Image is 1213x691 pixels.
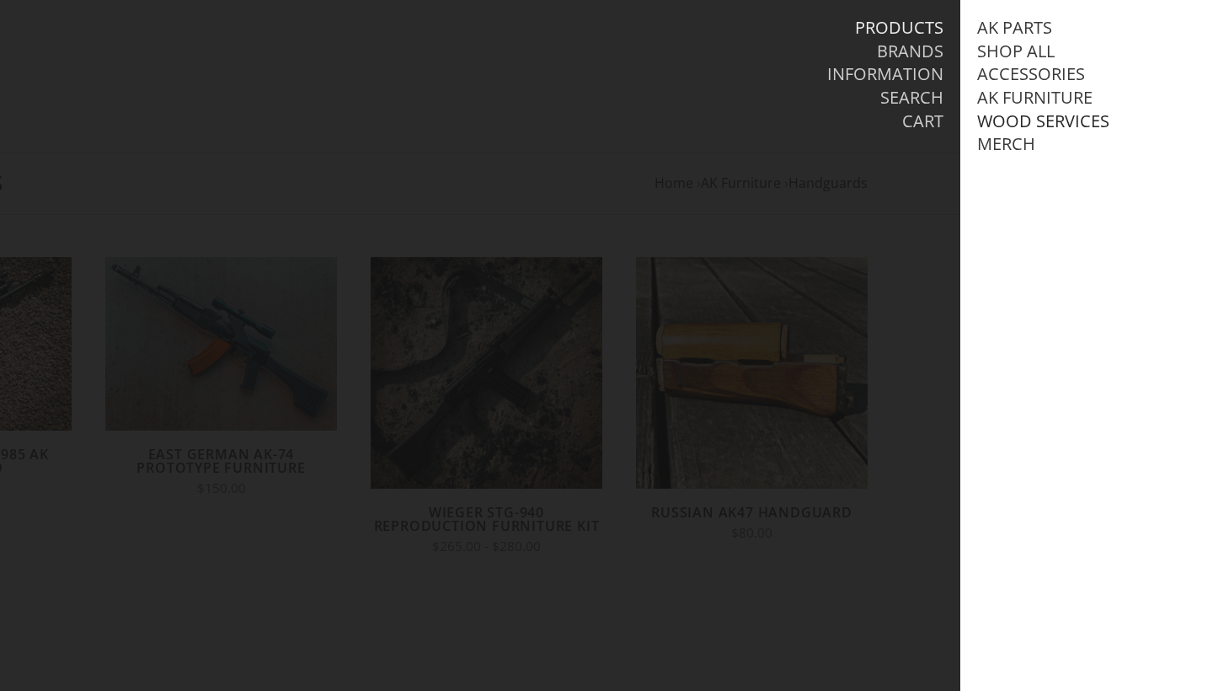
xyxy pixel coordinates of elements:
a: Search [880,87,943,109]
a: Accessories [977,63,1085,85]
a: AK Parts [977,17,1052,39]
a: Wood Services [977,110,1109,132]
a: Products [855,17,943,39]
a: Cart [902,110,943,132]
a: Brands [877,40,943,62]
a: Merch [977,133,1035,155]
a: AK Furniture [977,87,1093,109]
a: Shop All [977,40,1055,62]
a: Information [827,63,943,85]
